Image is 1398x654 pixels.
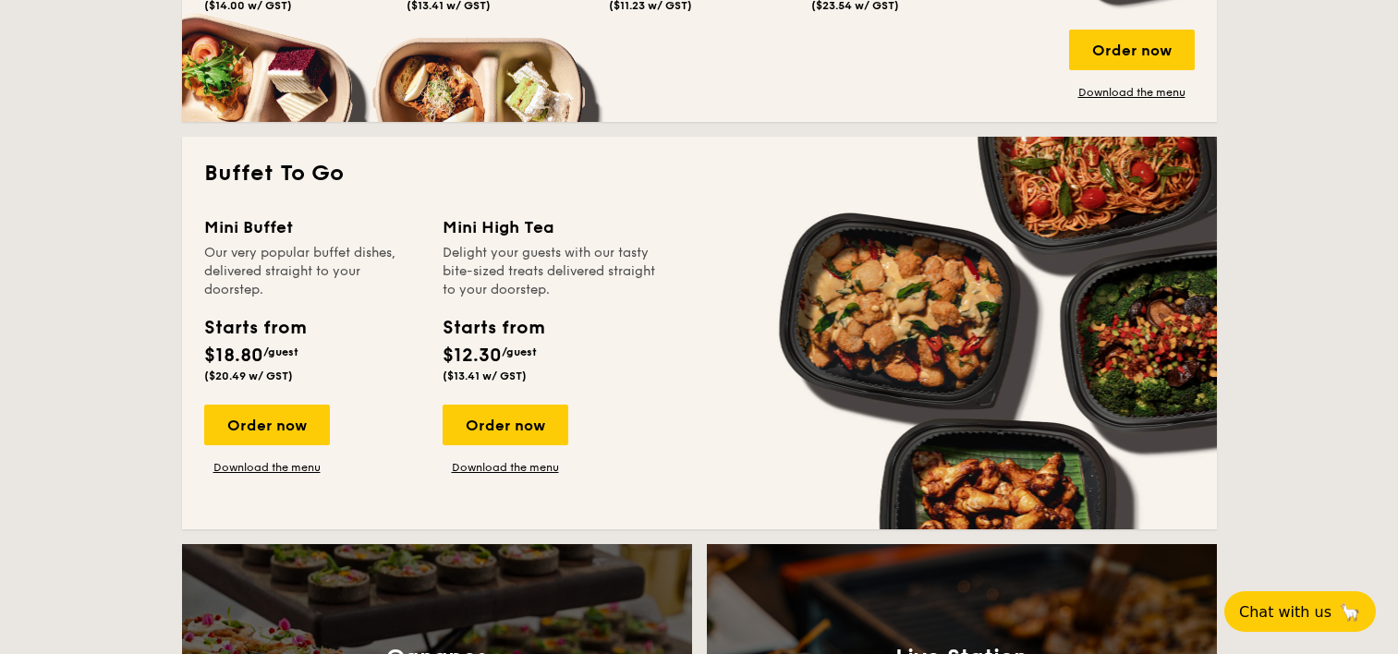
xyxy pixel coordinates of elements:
div: Starts from [443,314,543,342]
div: Order now [204,405,330,445]
div: Starts from [204,314,305,342]
div: Mini High Tea [443,214,659,240]
h2: Buffet To Go [204,159,1195,188]
span: ($20.49 w/ GST) [204,369,293,382]
span: 🦙 [1339,601,1361,623]
div: Our very popular buffet dishes, delivered straight to your doorstep. [204,244,420,299]
span: Chat with us [1239,603,1331,621]
div: Order now [443,405,568,445]
button: Chat with us🦙 [1224,591,1376,632]
span: $12.30 [443,345,502,367]
a: Download the menu [204,460,330,475]
div: Delight your guests with our tasty bite-sized treats delivered straight to your doorstep. [443,244,659,299]
a: Download the menu [443,460,568,475]
a: Download the menu [1069,85,1195,100]
div: Mini Buffet [204,214,420,240]
span: /guest [502,345,537,358]
span: $18.80 [204,345,263,367]
span: /guest [263,345,298,358]
span: ($13.41 w/ GST) [443,369,527,382]
div: Order now [1069,30,1195,70]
